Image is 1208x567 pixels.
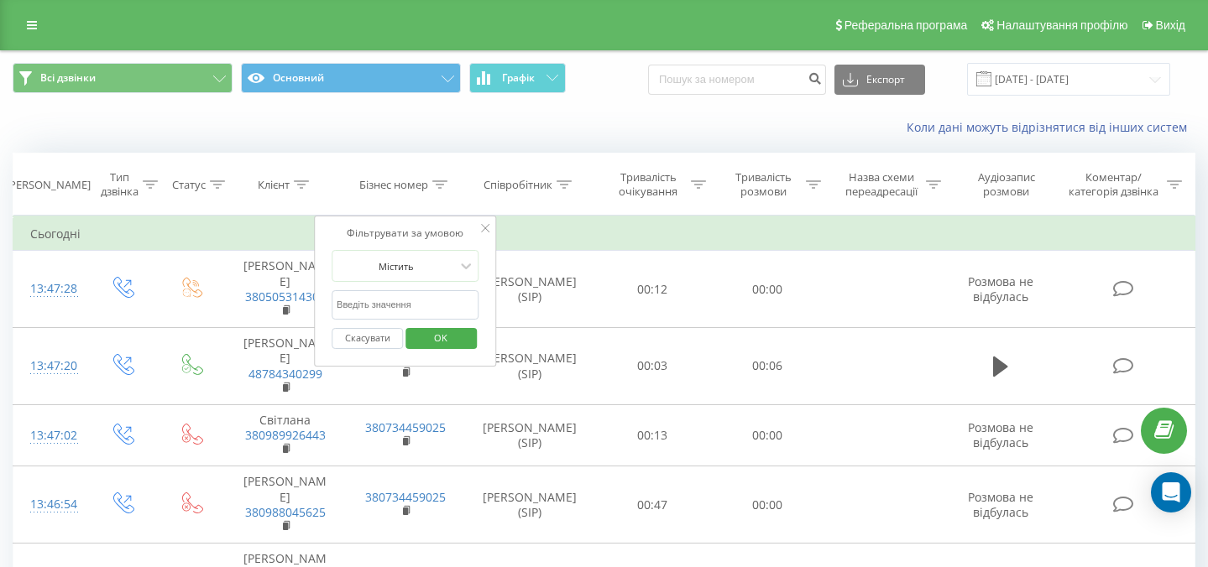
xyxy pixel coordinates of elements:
div: Співробітник [484,178,552,192]
a: 380988045625 [245,504,326,520]
td: [PERSON_NAME] (SIP) [465,328,594,405]
td: [PERSON_NAME] (SIP) [465,466,594,544]
div: [PERSON_NAME] [6,178,91,192]
td: 00:47 [594,466,709,544]
span: Розмова не відбулась [968,273,1033,304]
span: Розмова не відбулась [968,489,1033,520]
td: [PERSON_NAME] [225,328,345,405]
td: [PERSON_NAME] [225,251,345,328]
span: Графік [502,72,535,84]
a: 380505314301 [245,289,326,304]
td: Світлана [225,404,345,466]
a: 380734459025 [365,419,446,435]
td: 00:12 [594,251,709,328]
div: Коментар/категорія дзвінка [1064,170,1163,199]
div: Тип дзвінка [101,170,139,199]
button: Експорт [834,65,925,95]
div: 13:47:28 [30,273,70,305]
div: Аудіозапис розмови [960,170,1052,199]
button: OK [405,328,477,349]
td: Сьогодні [13,217,1195,251]
div: Бізнес номер [359,178,428,192]
div: Назва схеми переадресації [840,170,922,199]
input: Введіть значення [332,290,479,320]
td: 00:00 [710,404,825,466]
a: Коли дані можуть відрізнятися вiд інших систем [907,119,1195,135]
td: [PERSON_NAME] (SIP) [465,251,594,328]
div: Фільтрувати за умовою [332,225,479,242]
span: Налаштування профілю [996,18,1127,32]
td: [PERSON_NAME] [225,466,345,544]
button: Графік [469,63,566,93]
span: Розмова не відбулась [968,419,1033,450]
button: Основний [241,63,461,93]
span: Всі дзвінки [40,71,96,85]
td: 00:06 [710,328,825,405]
div: Статус [172,178,206,192]
span: Реферальна програма [845,18,968,32]
div: 13:46:54 [30,488,70,521]
button: Всі дзвінки [13,63,233,93]
a: 380734459025 [365,489,446,505]
div: 13:47:02 [30,419,70,452]
td: [PERSON_NAME] (SIP) [465,404,594,466]
a: 48784340299 [248,366,322,382]
td: 00:03 [594,328,709,405]
span: Вихід [1156,18,1185,32]
td: 00:13 [594,404,709,466]
div: Тривалість розмови [725,170,803,199]
div: 13:47:20 [30,350,70,382]
input: Пошук за номером [648,65,826,95]
span: OK [417,325,464,351]
button: Скасувати [332,328,403,349]
div: Клієнт [258,178,290,192]
td: 00:00 [710,251,825,328]
div: Open Intercom Messenger [1151,472,1191,512]
a: 380989926443 [245,427,326,443]
div: Тривалість очікування [609,170,687,199]
td: 00:00 [710,466,825,544]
